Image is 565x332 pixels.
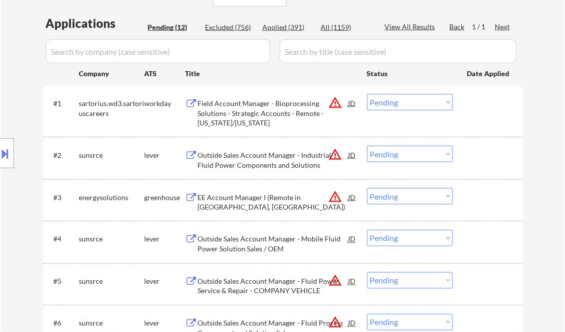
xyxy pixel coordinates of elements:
div: Field Account Manager - Bioprocessing Solutions - Strategic Accounts - Remote - [US_STATE]/[US_ST... [198,99,349,128]
button: warning_amber [329,147,343,161]
div: Outside Sales Account Manager - Industrial Fluid Power Components and Solutions [198,150,349,170]
div: Outside Sales Account Manager - Mobile Fluid Power Solution Sales / OEM [198,234,349,254]
div: All (1159) [321,22,371,32]
div: 1 / 1 [472,22,495,32]
div: View All Results [385,22,438,32]
div: JD [348,94,358,112]
div: Applied (391) [263,22,313,32]
button: warning_amber [329,274,343,288]
div: Applications [46,17,145,29]
div: #6 [54,319,71,329]
div: Outside Sales Account Manager - Fluid Power Service & Repair - COMPANY VEHICLE [198,277,349,296]
button: warning_amber [329,316,343,330]
div: JD [348,314,358,332]
div: Excluded (756) [205,22,255,32]
div: JD [348,272,358,290]
div: EE Account Manager I (Remote in [GEOGRAPHIC_DATA], [GEOGRAPHIC_DATA]) [198,193,349,212]
button: warning_amber [329,190,343,204]
div: lever [145,277,186,287]
div: Back [450,22,466,32]
div: sunsrce [79,277,145,287]
div: Next [495,22,511,32]
div: JD [348,188,358,206]
div: Status [367,64,453,82]
div: JD [348,146,358,164]
div: Pending (12) [148,22,198,32]
div: JD [348,230,358,248]
button: warning_amber [329,96,343,110]
input: Search by company (case sensitive) [46,39,270,63]
div: Date Applied [467,69,511,79]
div: #5 [54,277,71,287]
div: lever [145,319,186,329]
input: Search by title (case sensitive) [280,39,517,63]
div: Title [186,69,358,79]
div: sunsrce [79,319,145,329]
